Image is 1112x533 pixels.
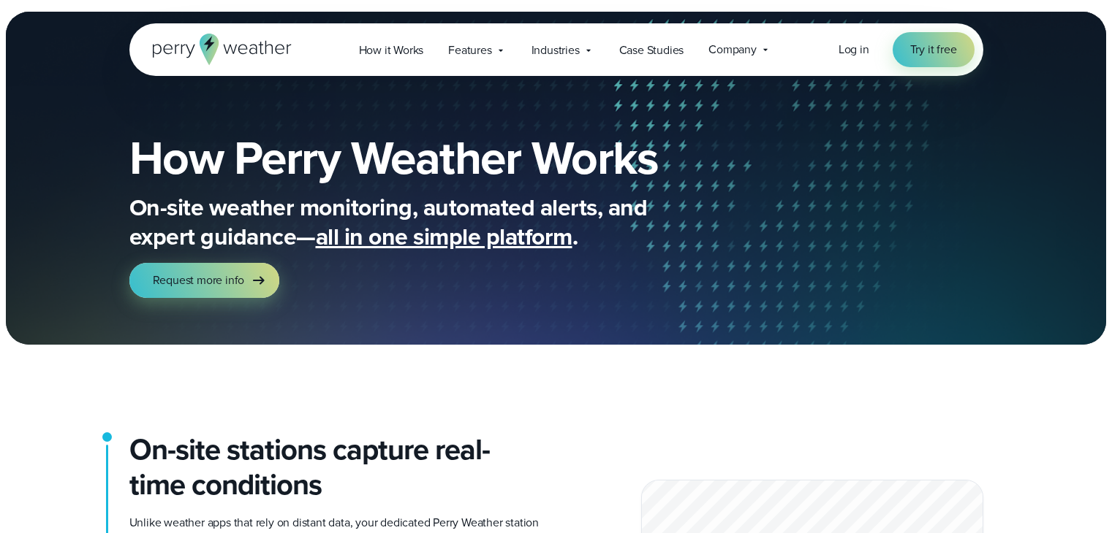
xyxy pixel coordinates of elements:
a: How it Works [347,35,436,65]
p: On-site weather monitoring, automated alerts, and expert guidance— . [129,193,714,251]
span: Industries [532,42,580,59]
span: How it Works [359,42,424,59]
span: Features [448,42,491,59]
span: all in one simple platform [316,219,572,254]
span: Company [708,41,757,58]
h1: How Perry Weather Works [129,134,764,181]
a: Try it free [893,32,975,67]
a: Case Studies [607,35,697,65]
span: Case Studies [619,42,684,59]
span: Request more info [153,272,245,289]
h2: On-site stations capture real-time conditions [129,432,545,502]
a: Request more info [129,263,280,298]
span: Try it free [910,41,957,58]
a: Log in [839,41,869,58]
